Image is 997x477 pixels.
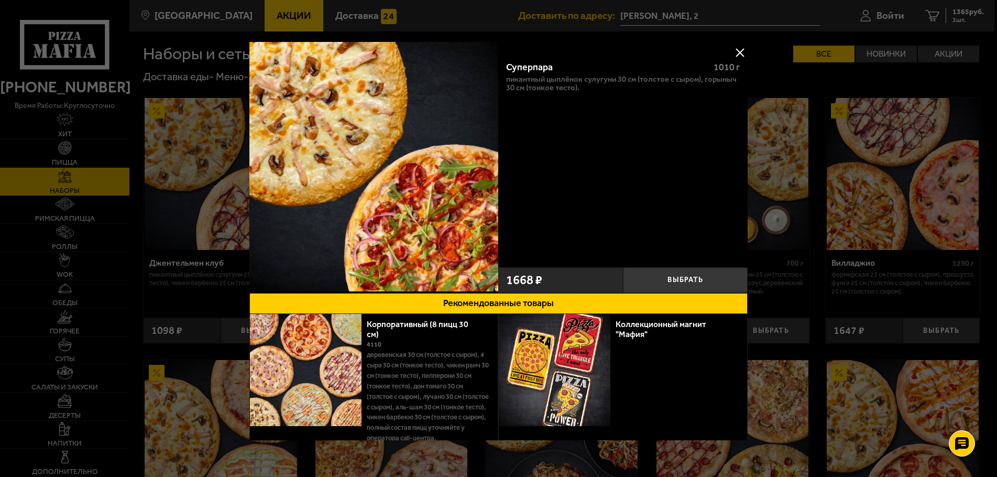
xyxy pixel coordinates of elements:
[367,341,381,348] span: 4110
[506,62,705,73] div: Суперпара
[249,42,499,291] img: Суперпара
[506,274,542,287] span: 1668 ₽
[714,61,740,73] span: 1010 г
[506,75,740,92] p: Пикантный цыплёнок сулугуни 30 см (толстое с сыром), Горыныч 30 см (тонкое тесто).
[623,267,748,293] button: Выбрать
[616,319,707,339] a: Коллекционный магнит "Мафия"
[249,42,499,293] a: Суперпара
[367,319,468,339] a: Корпоративный (8 пицц 30 см)
[249,293,748,315] button: Рекомендованные товары
[367,350,490,443] p: Деревенская 30 см (толстое с сыром), 4 сыра 30 см (тонкое тесто), Чикен Ранч 30 см (тонкое тесто)...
